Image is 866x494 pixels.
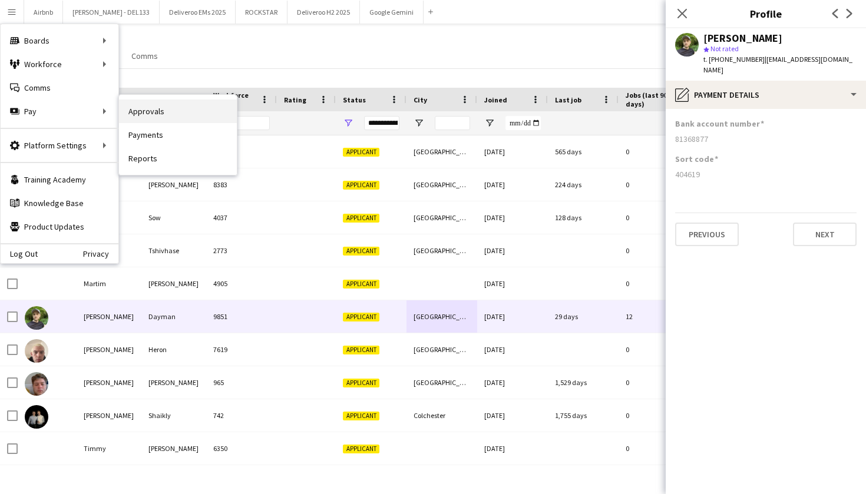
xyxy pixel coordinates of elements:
[619,135,695,168] div: 0
[555,95,581,104] span: Last job
[675,169,857,180] div: 404619
[1,100,118,123] div: Pay
[343,445,379,453] span: Applicant
[24,1,63,24] button: Airbnb
[141,234,206,267] div: Tshivhase
[63,1,160,24] button: [PERSON_NAME] - DEL133
[343,214,379,223] span: Applicant
[548,135,619,168] div: 565 days
[343,148,379,157] span: Applicant
[619,432,695,465] div: 0
[234,116,270,130] input: Workforce ID Filter Input
[127,48,163,64] a: Comms
[343,379,379,387] span: Applicant
[119,147,237,170] a: Reports
[675,118,764,129] h3: Bank account number
[626,91,674,108] span: Jobs (last 90 days)
[343,181,379,190] span: Applicant
[141,399,206,432] div: Shaikly
[1,134,118,157] div: Platform Settings
[1,52,118,76] div: Workforce
[548,366,619,399] div: 1,529 days
[666,81,866,109] div: Payment details
[793,223,857,246] button: Next
[619,201,695,234] div: 0
[206,432,277,465] div: 6350
[206,300,277,333] div: 9851
[406,399,477,432] div: Colchester
[406,333,477,366] div: [GEOGRAPHIC_DATA]
[505,116,541,130] input: Joined Filter Input
[206,201,277,234] div: 4037
[1,249,38,258] a: Log Out
[619,366,695,399] div: 0
[77,366,141,399] div: [PERSON_NAME]
[675,134,857,144] div: 81368877
[206,399,277,432] div: 742
[206,135,277,168] div: 6831
[477,366,548,399] div: [DATE]
[619,267,695,300] div: 0
[206,333,277,366] div: 7619
[77,267,141,300] div: Martim
[343,95,366,104] span: Status
[666,6,866,21] h3: Profile
[25,306,48,330] img: Tim Dayman
[477,234,548,267] div: [DATE]
[477,168,548,201] div: [DATE]
[548,399,619,432] div: 1,755 days
[1,215,118,238] a: Product Updates
[343,412,379,420] span: Applicant
[1,29,118,52] div: Boards
[141,267,206,300] div: [PERSON_NAME]
[406,168,477,201] div: [GEOGRAPHIC_DATA]
[119,123,237,147] a: Payments
[25,405,48,429] img: Tim Shaikly
[25,372,48,396] img: Tim Ridley
[484,95,507,104] span: Joined
[703,55,765,64] span: t. [PHONE_NUMBER]
[675,154,718,164] h3: Sort code
[25,339,48,363] img: Tim Heron
[548,168,619,201] div: 224 days
[477,201,548,234] div: [DATE]
[206,267,277,300] div: 4905
[206,366,277,399] div: 965
[477,432,548,465] div: [DATE]
[287,1,360,24] button: Deliveroo H2 2025
[77,432,141,465] div: Timmy
[477,267,548,300] div: [DATE]
[619,399,695,432] div: 0
[406,366,477,399] div: [GEOGRAPHIC_DATA]
[343,313,379,321] span: Applicant
[710,44,739,53] span: Not rated
[206,168,277,201] div: 8383
[548,201,619,234] div: 128 days
[119,100,237,123] a: Approvals
[1,76,118,100] a: Comms
[77,399,141,432] div: [PERSON_NAME]
[141,201,206,234] div: Sow
[343,346,379,354] span: Applicant
[703,33,782,44] div: [PERSON_NAME]
[284,95,306,104] span: Rating
[141,366,206,399] div: [PERSON_NAME]
[83,249,118,258] a: Privacy
[406,135,477,168] div: [GEOGRAPHIC_DATA]
[141,432,206,465] div: [PERSON_NAME]
[548,300,619,333] div: 29 days
[406,234,477,267] div: [GEOGRAPHIC_DATA]
[414,118,424,128] button: Open Filter Menu
[477,135,548,168] div: [DATE]
[131,51,158,61] span: Comms
[703,55,852,74] span: | [EMAIL_ADDRESS][DOMAIN_NAME]
[77,333,141,366] div: [PERSON_NAME]
[343,247,379,256] span: Applicant
[1,191,118,215] a: Knowledge Base
[414,95,427,104] span: City
[206,234,277,267] div: 2773
[77,300,141,333] div: [PERSON_NAME]
[141,300,206,333] div: Dayman
[406,201,477,234] div: [GEOGRAPHIC_DATA]
[675,223,739,246] button: Previous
